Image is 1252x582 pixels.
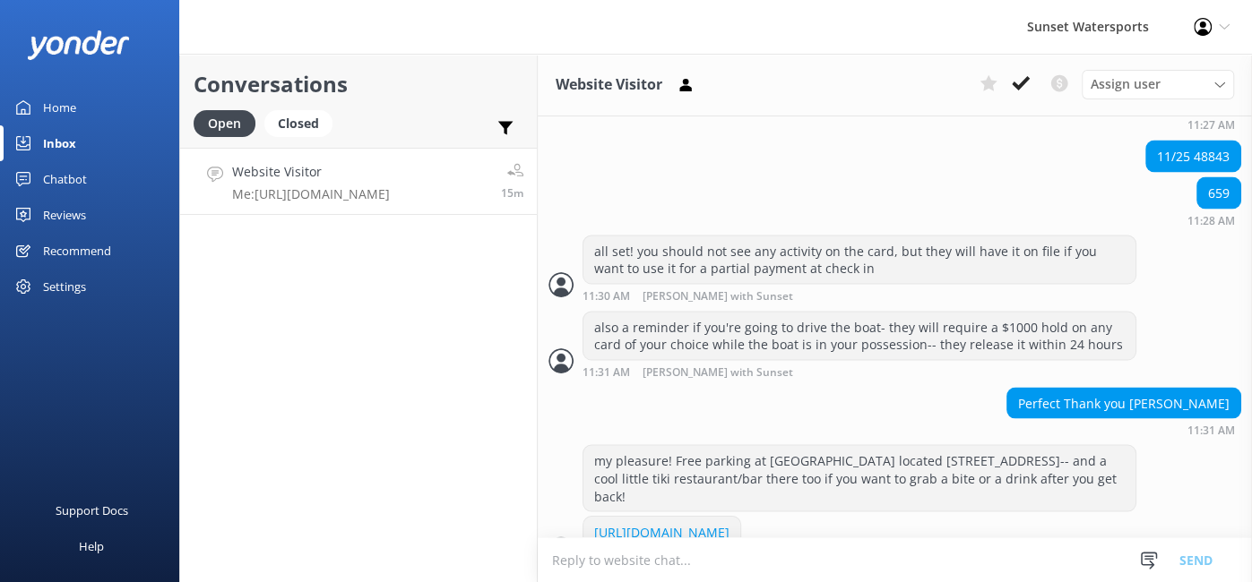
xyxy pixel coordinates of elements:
div: 11/25 48843 [1146,141,1240,171]
strong: 11:30 AM [583,290,630,302]
div: Closed [264,110,332,137]
div: Support Docs [56,492,128,528]
div: my pleasure! Free parking at [GEOGRAPHIC_DATA] located [STREET_ADDRESS]-- and a cool little tiki ... [583,445,1135,510]
div: Help [79,528,104,564]
div: Settings [43,269,86,304]
div: Inbox [43,125,76,161]
a: Closed [264,113,341,133]
span: Assign user [1091,74,1161,94]
div: all set! you should not see any activity on the card, but they will have it on file if you want t... [583,235,1135,283]
strong: 11:31 AM [583,366,630,378]
strong: 11:28 AM [1187,215,1235,226]
span: Oct 09 2025 10:32am (UTC -05:00) America/Cancun [501,185,523,201]
a: [URL][DOMAIN_NAME] [594,523,730,540]
div: 659 [1197,177,1240,208]
div: Assign User [1082,70,1234,98]
strong: 11:27 AM [1187,120,1235,131]
img: yonder-white-logo.png [27,30,130,60]
span: [PERSON_NAME] with Sunset [643,290,793,302]
div: Open [194,110,255,137]
div: Reviews [43,197,86,233]
div: Oct 09 2025 10:30am (UTC -05:00) America/Cancun [583,288,1136,302]
div: Oct 09 2025 10:31am (UTC -05:00) America/Cancun [1006,423,1241,435]
strong: 11:31 AM [1187,424,1235,435]
a: Open [194,113,264,133]
h2: Conversations [194,67,523,101]
div: Oct 09 2025 10:27am (UTC -05:00) America/Cancun [1161,118,1241,131]
span: [PERSON_NAME] with Sunset [643,366,793,378]
div: also a reminder if you're going to drive the boat- they will require a $1000 hold on any card of ... [583,312,1135,359]
div: Perfect Thank you [PERSON_NAME] [1007,388,1240,418]
div: Oct 09 2025 10:28am (UTC -05:00) America/Cancun [1187,213,1241,226]
div: Home [43,90,76,125]
a: Website VisitorMe:[URL][DOMAIN_NAME]15m [180,148,537,215]
h3: Website Visitor [556,73,662,97]
div: Oct 09 2025 10:31am (UTC -05:00) America/Cancun [583,364,1136,378]
h4: Website Visitor [232,162,390,182]
div: Recommend [43,233,111,269]
div: Chatbot [43,161,87,197]
p: Me: [URL][DOMAIN_NAME] [232,186,390,202]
